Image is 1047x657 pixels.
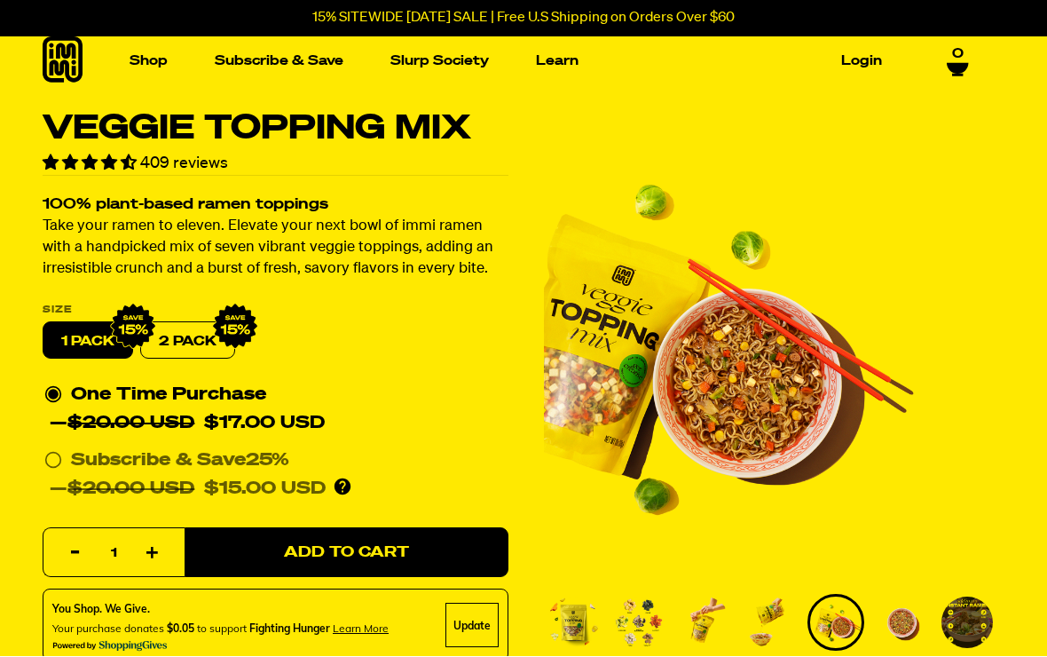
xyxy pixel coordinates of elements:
[208,48,350,75] a: Subscribe & Save
[43,199,508,214] h2: 100% plant-based ramen toppings
[383,48,496,75] a: Slurp Society
[44,382,507,439] div: One Time Purchase
[110,305,156,351] img: IMG_9632.png
[43,156,140,172] span: 4.34 stars
[43,306,508,316] label: Size
[249,623,330,637] span: Fighting Hunger
[43,113,508,146] h1: Veggie Topping Mix
[204,416,325,433] span: $17.00 USD
[204,481,326,499] span: $15.00 USD
[810,598,862,649] img: Veggie Topping Mix
[43,218,508,281] p: Take your ramen to eleven. Elevate your next bowl of immi ramen with a handpicked mix of seven vi...
[610,595,667,652] li: Go to slide 2
[140,156,228,172] span: 409 reviews
[807,595,864,652] li: Go to slide 5
[834,48,889,75] a: Login
[613,598,665,649] img: Veggie Topping Mix
[876,598,927,649] img: Veggie Topping Mix
[54,530,174,580] input: quantity
[547,598,599,649] img: Veggie Topping Mix
[952,46,964,62] span: 0
[43,323,133,360] label: 1 PACK
[544,113,1004,574] div: PDP main carousel
[284,546,409,561] span: Add to Cart
[140,323,235,360] label: 2 PACK
[445,605,499,649] div: Update Cause Button
[122,48,175,75] a: Shop
[462,113,923,574] img: Veggie Topping Mix
[529,48,586,75] a: Learn
[122,29,889,94] nav: Main navigation
[676,595,733,652] li: Go to slide 3
[312,11,735,27] p: 15% SITEWIDE [DATE] SALE | Free U.S Shipping on Orders Over $60
[742,595,799,652] li: Go to slide 4
[873,595,930,652] li: Go to slide 6
[67,481,194,499] del: $20.00 USD
[212,305,258,351] img: IMG_9632.png
[67,416,194,433] del: $20.00 USD
[333,623,389,637] span: Learn more about donating
[941,598,993,649] img: Veggie Topping Mix
[744,598,796,649] img: Veggie Topping Mix
[71,447,289,476] div: Subscribe & Save
[52,603,389,619] div: You Shop. We Give.
[197,623,247,637] span: to support
[50,410,325,439] div: —
[50,476,326,504] div: —
[246,453,289,471] span: 25%
[52,642,168,653] img: Powered By ShoppingGives
[167,623,194,637] span: $0.05
[544,595,1004,652] div: PDP main carousel thumbnails
[939,595,996,652] li: Go to slide 7
[52,623,164,637] span: Your purchase donates
[947,46,969,76] a: 0
[679,598,730,649] img: Veggie Topping Mix
[185,529,508,579] button: Add to Cart
[462,113,923,574] li: 5 of 7
[545,595,602,652] li: Go to slide 1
